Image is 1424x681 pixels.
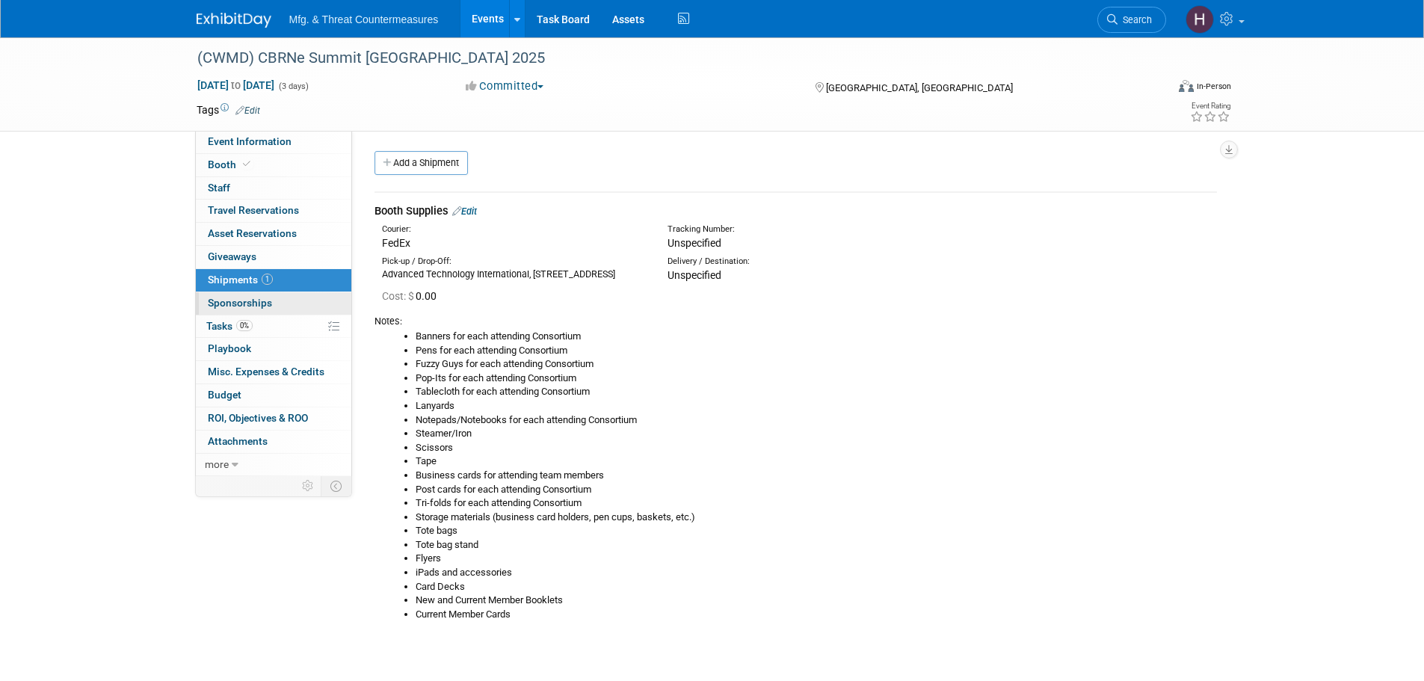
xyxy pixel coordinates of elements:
span: 0.00 [382,290,443,302]
li: Tote bag stand [416,538,1217,552]
span: Search [1118,14,1152,25]
td: Tags [197,102,260,117]
a: Edit [452,206,477,217]
div: FedEx [382,235,645,250]
span: Asset Reservations [208,227,297,239]
li: Banners for each attending Consortium [416,330,1217,344]
a: Travel Reservations [196,200,351,222]
div: Booth Supplies [375,203,1217,219]
a: Tasks0% [196,315,351,338]
a: Misc. Expenses & Credits [196,361,351,383]
span: Attachments [208,435,268,447]
div: (CWMD) CBRNe Summit [GEOGRAPHIC_DATA] 2025 [192,45,1144,72]
li: Flyers [416,552,1217,566]
li: Notepads/Notebooks for each attending Consortium [416,413,1217,428]
a: Sponsorships [196,292,351,315]
a: Shipments1 [196,269,351,292]
span: Travel Reservations [208,204,299,216]
span: Mfg. & Threat Countermeasures [289,13,439,25]
li: Tape [416,454,1217,469]
a: Giveaways [196,246,351,268]
a: ROI, Objectives & ROO [196,407,351,430]
div: Pick-up / Drop-Off: [382,256,645,268]
span: more [205,458,229,470]
span: Unspecified [668,269,721,281]
span: Shipments [208,274,273,286]
span: Misc. Expenses & Credits [208,366,324,378]
a: Search [1097,7,1166,33]
li: iPads and accessories [416,566,1217,580]
div: Courier: [382,224,645,235]
li: Pop-Its for each attending Consortium [416,372,1217,386]
a: Playbook [196,338,351,360]
li: Card Decks [416,580,1217,594]
span: (3 days) [277,81,309,91]
li: Tablecloth for each attending Consortium [416,385,1217,399]
li: Current Member Cards [416,608,1217,622]
div: Notes: [375,315,1217,328]
li: Pens for each attending Consortium [416,344,1217,358]
div: Delivery / Destination: [668,256,931,268]
span: Booth [208,158,253,170]
li: Business cards for attending team members [416,469,1217,483]
img: Format-Inperson.png [1179,80,1194,92]
li: New and Current Member Booklets [416,594,1217,608]
a: Staff [196,177,351,200]
li: Scissors [416,441,1217,455]
span: to [229,79,243,91]
a: Booth [196,154,351,176]
span: Playbook [208,342,251,354]
a: more [196,454,351,476]
li: Post cards for each attending Consortium [416,483,1217,497]
span: ROI, Objectives & ROO [208,412,308,424]
img: Hillary Hawkins [1186,5,1214,34]
span: Event Information [208,135,292,147]
td: Personalize Event Tab Strip [295,476,321,496]
i: Booth reservation complete [243,160,250,168]
td: Toggle Event Tabs [321,476,351,496]
span: [GEOGRAPHIC_DATA], [GEOGRAPHIC_DATA] [826,82,1013,93]
img: ExhibitDay [197,13,271,28]
span: 0% [236,320,253,331]
span: [DATE] [DATE] [197,78,275,92]
button: Committed [460,78,549,94]
li: Steamer/Iron [416,427,1217,441]
span: Cost: $ [382,290,416,302]
div: Advanced Technology International, [STREET_ADDRESS] [382,268,645,281]
span: Budget [208,389,241,401]
a: Budget [196,384,351,407]
a: Edit [235,105,260,116]
span: 1 [262,274,273,285]
li: Lanyards [416,399,1217,413]
a: Attachments [196,431,351,453]
li: Tote bags [416,524,1217,538]
a: Add a Shipment [375,151,468,175]
li: Tri-folds for each attending Consortium [416,496,1217,511]
div: In-Person [1196,81,1231,92]
span: Giveaways [208,250,256,262]
li: Fuzzy Guys for each attending Consortium [416,357,1217,372]
a: Asset Reservations [196,223,351,245]
span: Staff [208,182,230,194]
span: Sponsorships [208,297,272,309]
a: Event Information [196,131,351,153]
div: Event Rating [1190,102,1230,110]
span: Tasks [206,320,253,332]
span: Unspecified [668,237,721,249]
div: Tracking Number: [668,224,1002,235]
div: Event Format [1078,78,1232,100]
li: Storage materials (business card holders, pen cups, baskets, etc.) [416,511,1217,525]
